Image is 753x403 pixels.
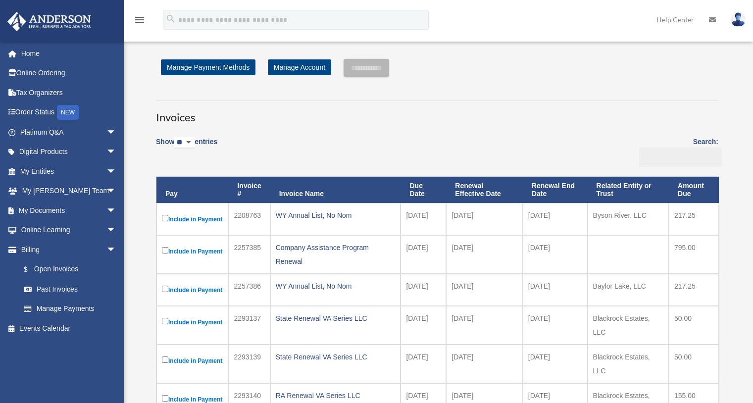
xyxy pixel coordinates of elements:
[156,177,228,203] th: Pay: activate to sort column descending
[636,136,718,166] label: Search:
[446,345,523,383] td: [DATE]
[446,306,523,345] td: [DATE]
[14,259,121,280] a: $Open Invoices
[588,177,669,203] th: Related Entity or Trust: activate to sort column ascending
[276,241,396,268] div: Company Assistance Program Renewal
[156,101,718,125] h3: Invoices
[276,311,396,325] div: State Renewal VA Series LLC
[276,350,396,364] div: State Renewal VA Series LLC
[162,354,223,367] label: Include in Payment
[446,203,523,235] td: [DATE]
[588,306,669,345] td: Blackrock Estates, LLC
[731,12,746,27] img: User Pic
[523,235,588,274] td: [DATE]
[162,395,168,402] input: Include in Payment
[106,122,126,143] span: arrow_drop_down
[162,316,223,328] label: Include in Payment
[669,177,719,203] th: Amount Due: activate to sort column ascending
[523,306,588,345] td: [DATE]
[276,208,396,222] div: WY Annual List, No Nom
[523,274,588,306] td: [DATE]
[29,263,34,276] span: $
[270,177,401,203] th: Invoice Name: activate to sort column ascending
[162,284,223,296] label: Include in Payment
[446,274,523,306] td: [DATE]
[162,213,223,225] label: Include in Payment
[7,181,131,201] a: My [PERSON_NAME] Teamarrow_drop_down
[106,201,126,221] span: arrow_drop_down
[228,306,270,345] td: 2293137
[165,13,176,24] i: search
[161,59,255,75] a: Manage Payment Methods
[162,356,168,363] input: Include in Payment
[4,12,94,31] img: Anderson Advisors Platinum Portal
[57,105,79,120] div: NEW
[669,235,719,274] td: 795.00
[174,137,195,149] select: Showentries
[7,240,126,259] a: Billingarrow_drop_down
[134,17,146,26] a: menu
[523,177,588,203] th: Renewal End Date: activate to sort column ascending
[401,235,446,274] td: [DATE]
[162,286,168,292] input: Include in Payment
[7,122,131,142] a: Platinum Q&Aarrow_drop_down
[228,177,270,203] th: Invoice #: activate to sort column ascending
[228,235,270,274] td: 2257385
[7,102,131,123] a: Order StatusNEW
[639,148,722,166] input: Search:
[7,44,131,63] a: Home
[401,177,446,203] th: Due Date: activate to sort column ascending
[106,161,126,182] span: arrow_drop_down
[276,279,396,293] div: WY Annual List, No Nom
[669,306,719,345] td: 50.00
[106,220,126,241] span: arrow_drop_down
[446,235,523,274] td: [DATE]
[162,245,223,257] label: Include in Payment
[162,215,168,221] input: Include in Payment
[134,14,146,26] i: menu
[401,274,446,306] td: [DATE]
[669,274,719,306] td: 217.25
[7,83,131,102] a: Tax Organizers
[669,345,719,383] td: 50.00
[401,345,446,383] td: [DATE]
[401,306,446,345] td: [DATE]
[401,203,446,235] td: [DATE]
[669,203,719,235] td: 217.25
[588,203,669,235] td: Byson River, LLC
[268,59,331,75] a: Manage Account
[156,136,217,158] label: Show entries
[106,142,126,162] span: arrow_drop_down
[446,177,523,203] th: Renewal Effective Date: activate to sort column ascending
[7,220,131,240] a: Online Learningarrow_drop_down
[523,345,588,383] td: [DATE]
[276,389,396,403] div: RA Renewal VA Series LLC
[7,318,131,338] a: Events Calendar
[7,161,131,181] a: My Entitiesarrow_drop_down
[228,274,270,306] td: 2257386
[523,203,588,235] td: [DATE]
[14,279,126,299] a: Past Invoices
[14,299,126,319] a: Manage Payments
[588,274,669,306] td: Baylor Lake, LLC
[162,318,168,324] input: Include in Payment
[228,203,270,235] td: 2208763
[162,247,168,253] input: Include in Payment
[228,345,270,383] td: 2293139
[106,240,126,260] span: arrow_drop_down
[106,181,126,201] span: arrow_drop_down
[7,63,131,83] a: Online Ordering
[588,345,669,383] td: Blackrock Estates, LLC
[7,142,131,162] a: Digital Productsarrow_drop_down
[7,201,131,220] a: My Documentsarrow_drop_down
